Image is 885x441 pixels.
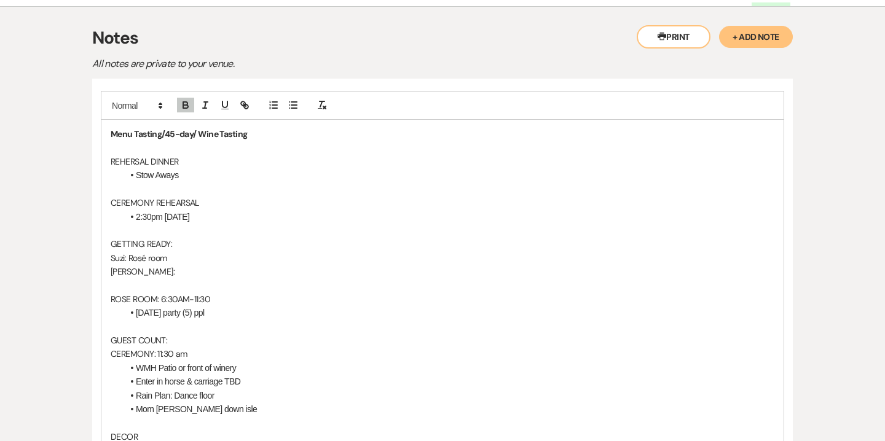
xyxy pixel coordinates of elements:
button: + Add Note [719,26,793,48]
strong: Menu Tasting/45-day/ Wine Tasting [111,128,248,139]
li: WMH Patio or front of winery [123,361,774,375]
p: GUEST COUNT: [111,334,774,347]
p: ROSE ROOM: 6:30AM-11:30 [111,292,774,306]
p: [PERSON_NAME]: [111,265,774,278]
li: 2:30pm [DATE] [123,210,774,224]
li: [DATE] party (5) ppl [123,306,774,319]
p: REHERSAL DINNER [111,155,774,168]
button: Print [637,25,710,49]
p: GETTING READY: [111,237,774,251]
h3: Notes [92,25,793,51]
p: All notes are private to your venue. [92,56,522,72]
p: CEREMONY REHEARSAL [111,196,774,209]
li: Stow Aways [123,168,774,182]
li: Enter in horse & carriage TBD [123,375,774,388]
li: Rain Plan: Dance floor [123,389,774,402]
p: CEREMONY: 11:30 am [111,347,774,361]
li: Mom [PERSON_NAME] down isle [123,402,774,416]
p: Suzi: Rosé room [111,251,774,265]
